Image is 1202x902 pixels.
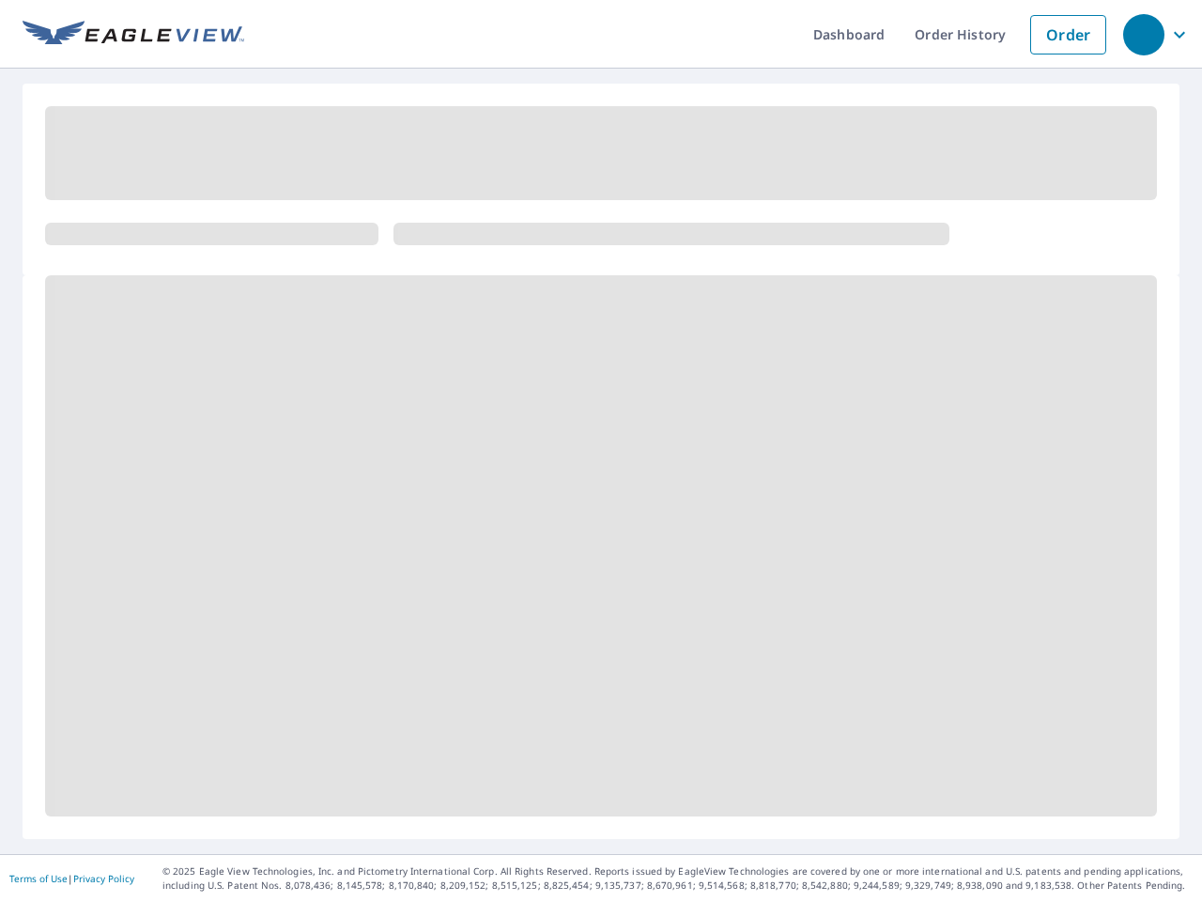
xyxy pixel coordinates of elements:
a: Terms of Use [9,872,68,885]
p: © 2025 Eagle View Technologies, Inc. and Pictometry International Corp. All Rights Reserved. Repo... [162,864,1193,893]
a: Privacy Policy [73,872,134,885]
img: EV Logo [23,21,244,49]
p: | [9,873,134,884]
a: Order [1030,15,1106,54]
